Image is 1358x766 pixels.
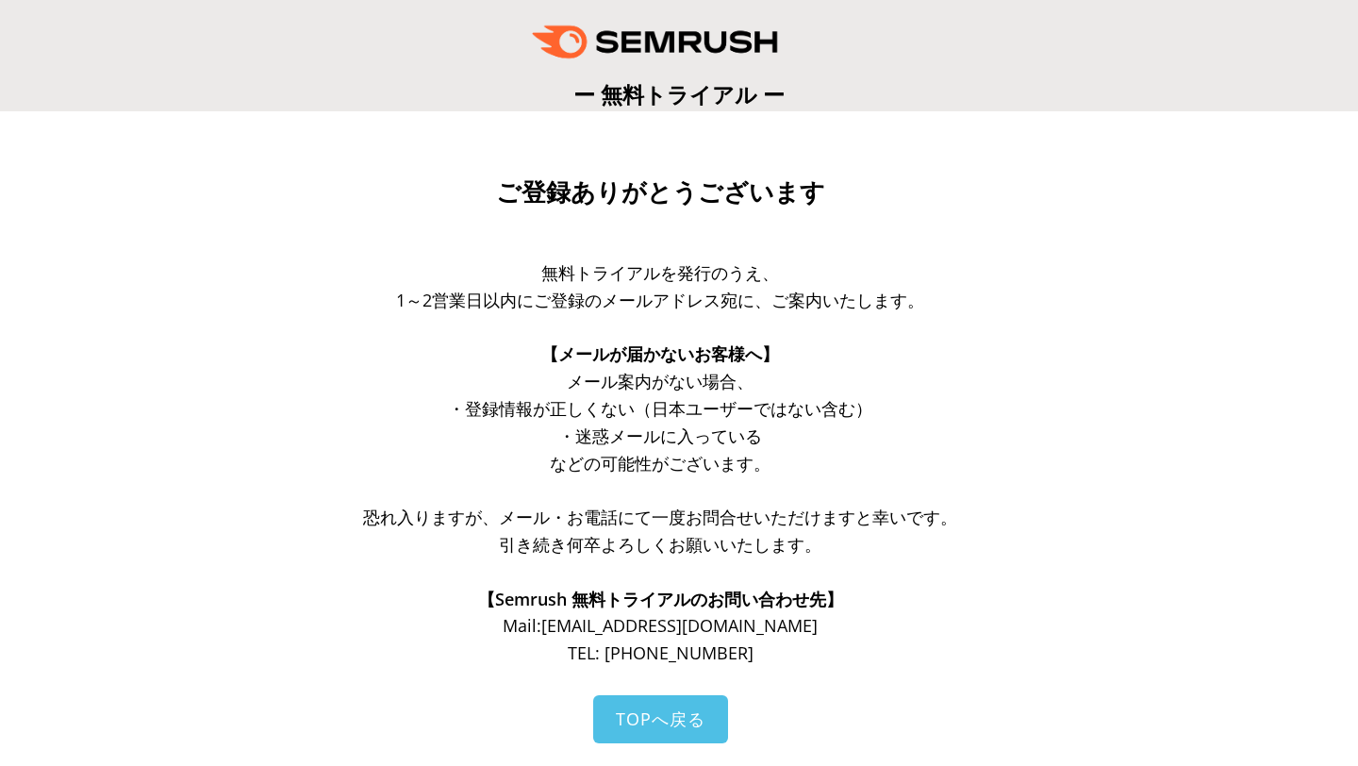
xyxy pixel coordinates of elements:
span: 恐れ入りますが、メール・お電話にて一度お問合せいただけますと幸いです。 [363,506,957,528]
span: メール案内がない場合、 [567,370,754,392]
span: Mail: [EMAIL_ADDRESS][DOMAIN_NAME] [503,614,818,637]
span: ー 無料トライアル ー [573,79,785,109]
a: TOPへ戻る [593,695,728,743]
span: 1～2営業日以内にご登録のメールアドレス宛に、ご案内いたします。 [396,289,924,311]
span: TOPへ戻る [616,708,705,730]
span: 【メールが届かないお客様へ】 [541,342,779,365]
span: などの可能性がございます。 [550,452,770,475]
span: 無料トライアルを発行のうえ、 [541,261,779,284]
span: ご登録ありがとうございます [496,178,825,207]
span: 引き続き何卒よろしくお願いいたします。 [499,533,821,556]
span: ・登録情報が正しくない（日本ユーザーではない含む） [448,397,872,420]
span: ・迷惑メールに入っている [558,425,762,447]
span: TEL: [PHONE_NUMBER] [568,641,754,664]
span: 【Semrush 無料トライアルのお問い合わせ先】 [478,588,843,610]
